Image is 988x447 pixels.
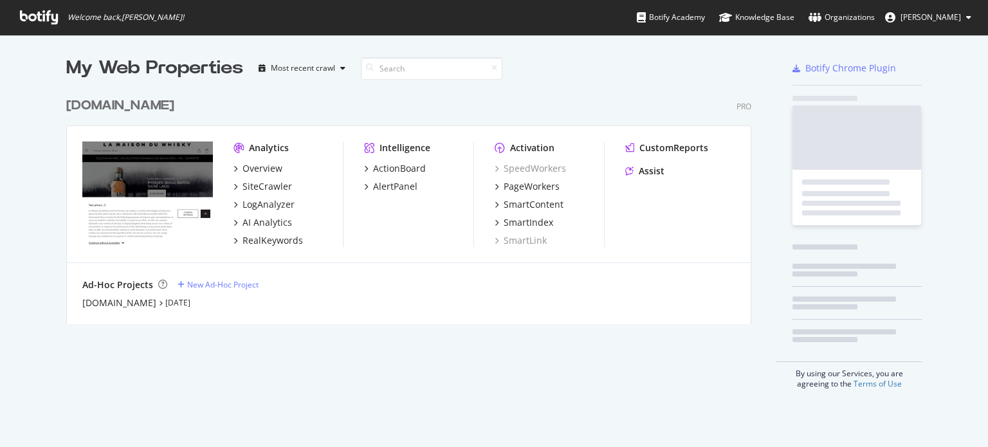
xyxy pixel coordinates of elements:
[364,180,417,193] a: AlertPanel
[776,361,922,389] div: By using our Services, you are agreeing to the
[361,57,502,80] input: Search
[495,198,563,211] a: SmartContent
[249,141,289,154] div: Analytics
[625,141,708,154] a: CustomReports
[504,198,563,211] div: SmartContent
[271,64,335,72] div: Most recent crawl
[364,162,426,175] a: ActionBoard
[187,279,259,290] div: New Ad-Hoc Project
[495,234,547,247] a: SmartLink
[66,55,243,81] div: My Web Properties
[242,216,292,229] div: AI Analytics
[495,180,560,193] a: PageWorkers
[242,162,282,175] div: Overview
[373,162,426,175] div: ActionBoard
[504,180,560,193] div: PageWorkers
[639,141,708,154] div: CustomReports
[809,11,875,24] div: Organizations
[805,62,896,75] div: Botify Chrome Plugin
[373,180,417,193] div: AlertPanel
[792,62,896,75] a: Botify Chrome Plugin
[380,141,430,154] div: Intelligence
[233,198,295,211] a: LogAnalyzer
[495,216,553,229] a: SmartIndex
[504,216,553,229] div: SmartIndex
[639,165,664,178] div: Assist
[625,165,664,178] a: Assist
[233,216,292,229] a: AI Analytics
[242,234,303,247] div: RealKeywords
[66,81,762,324] div: grid
[736,101,751,112] div: Pro
[66,96,174,115] div: [DOMAIN_NAME]
[719,11,794,24] div: Knowledge Base
[233,162,282,175] a: Overview
[637,11,705,24] div: Botify Academy
[82,278,153,291] div: Ad-Hoc Projects
[165,297,190,308] a: [DATE]
[253,58,351,78] button: Most recent crawl
[66,96,179,115] a: [DOMAIN_NAME]
[242,198,295,211] div: LogAnalyzer
[875,7,982,28] button: [PERSON_NAME]
[68,12,184,23] span: Welcome back, [PERSON_NAME] !
[233,234,303,247] a: RealKeywords
[901,12,961,23] span: Quentin JEZEQUEL
[495,162,566,175] a: SpeedWorkers
[510,141,554,154] div: Activation
[854,378,902,389] a: Terms of Use
[82,141,213,246] img: whisky.fr
[82,296,156,309] a: [DOMAIN_NAME]
[233,180,292,193] a: SiteCrawler
[178,279,259,290] a: New Ad-Hoc Project
[242,180,292,193] div: SiteCrawler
